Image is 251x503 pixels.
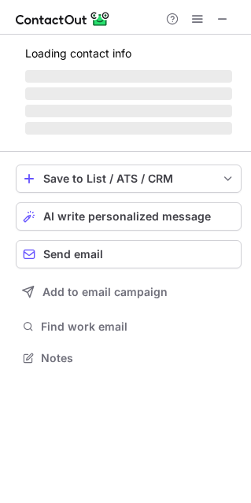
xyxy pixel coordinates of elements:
[43,210,211,223] span: AI write personalized message
[25,47,232,60] p: Loading contact info
[16,9,110,28] img: ContactOut v5.3.10
[25,87,232,100] span: ‌
[43,172,214,185] div: Save to List / ATS / CRM
[16,165,242,193] button: save-profile-one-click
[16,240,242,268] button: Send email
[25,70,232,83] span: ‌
[16,347,242,369] button: Notes
[25,105,232,117] span: ‌
[16,316,242,338] button: Find work email
[41,320,235,334] span: Find work email
[41,351,235,365] span: Notes
[43,248,103,261] span: Send email
[16,278,242,306] button: Add to email campaign
[42,286,168,298] span: Add to email campaign
[25,122,232,135] span: ‌
[16,202,242,231] button: AI write personalized message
